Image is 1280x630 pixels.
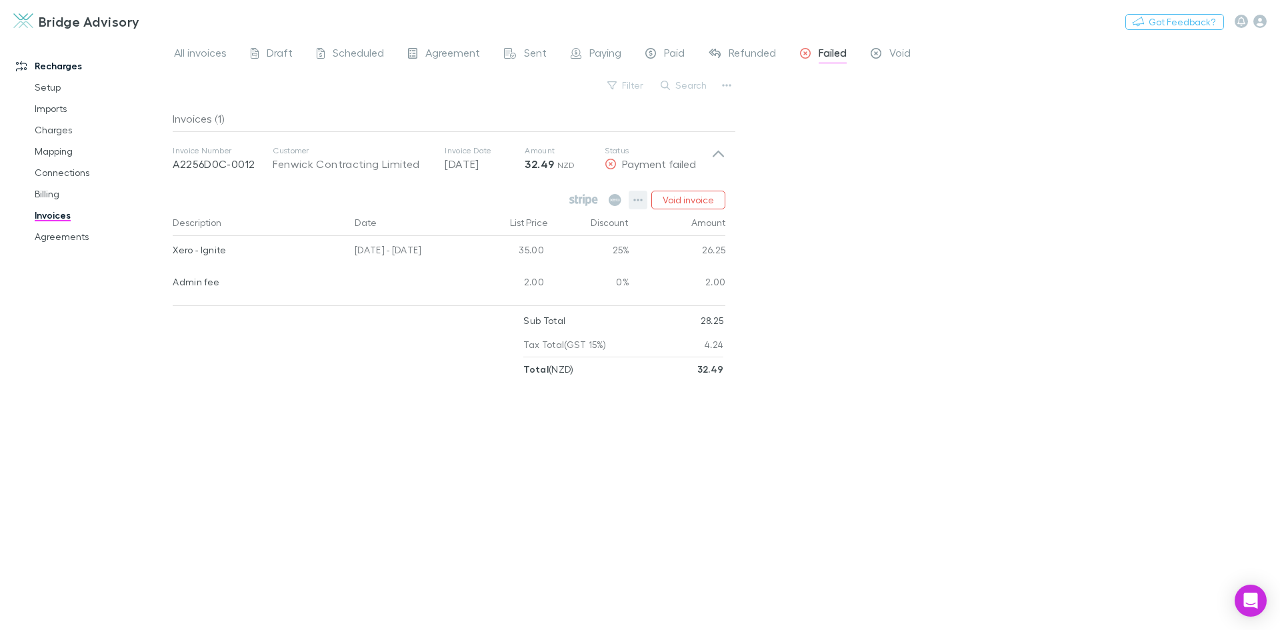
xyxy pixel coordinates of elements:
[704,333,723,357] p: 4.24
[469,268,549,300] div: 2.00
[173,268,344,296] div: Admin fee
[605,145,711,156] p: Status
[267,46,293,63] span: Draft
[21,205,180,226] a: Invoices
[697,363,724,375] strong: 32.49
[654,77,715,93] button: Search
[523,363,549,375] strong: Total
[525,157,554,171] strong: 32.49
[651,191,725,209] button: Void invoice
[21,77,180,98] a: Setup
[549,236,629,268] div: 25%
[445,145,525,156] p: Invoice Date
[889,46,911,63] span: Void
[173,236,344,264] div: Xero - Ignite
[21,119,180,141] a: Charges
[1235,585,1267,617] div: Open Intercom Messenger
[445,156,525,172] p: [DATE]
[523,357,573,381] p: ( NZD )
[629,236,726,268] div: 26.25
[273,156,431,172] div: Fenwick Contracting Limited
[425,46,480,63] span: Agreement
[524,46,547,63] span: Sent
[174,46,227,63] span: All invoices
[589,46,621,63] span: Paying
[601,77,651,93] button: Filter
[629,268,726,300] div: 2.00
[173,145,273,156] p: Invoice Number
[173,156,273,172] p: A2256D0C-0012
[162,132,736,185] div: Invoice NumberA2256D0C-0012CustomerFenwick Contracting LimitedInvoice Date[DATE]Amount32.49 NZDSt...
[3,55,180,77] a: Recharges
[21,183,180,205] a: Billing
[701,309,724,333] p: 28.25
[273,145,431,156] p: Customer
[549,268,629,300] div: 0%
[557,160,575,170] span: NZD
[664,46,685,63] span: Paid
[13,13,33,29] img: Bridge Advisory's Logo
[349,236,469,268] div: [DATE] - [DATE]
[1125,14,1224,30] button: Got Feedback?
[819,46,847,63] span: Failed
[525,145,605,156] p: Amount
[333,46,384,63] span: Scheduled
[39,13,140,29] h3: Bridge Advisory
[523,309,565,333] p: Sub Total
[21,141,180,162] a: Mapping
[5,5,148,37] a: Bridge Advisory
[21,226,180,247] a: Agreements
[523,333,606,357] p: Tax Total (GST 15%)
[21,98,180,119] a: Imports
[469,236,549,268] div: 35.00
[622,157,696,170] span: Payment failed
[729,46,776,63] span: Refunded
[21,162,180,183] a: Connections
